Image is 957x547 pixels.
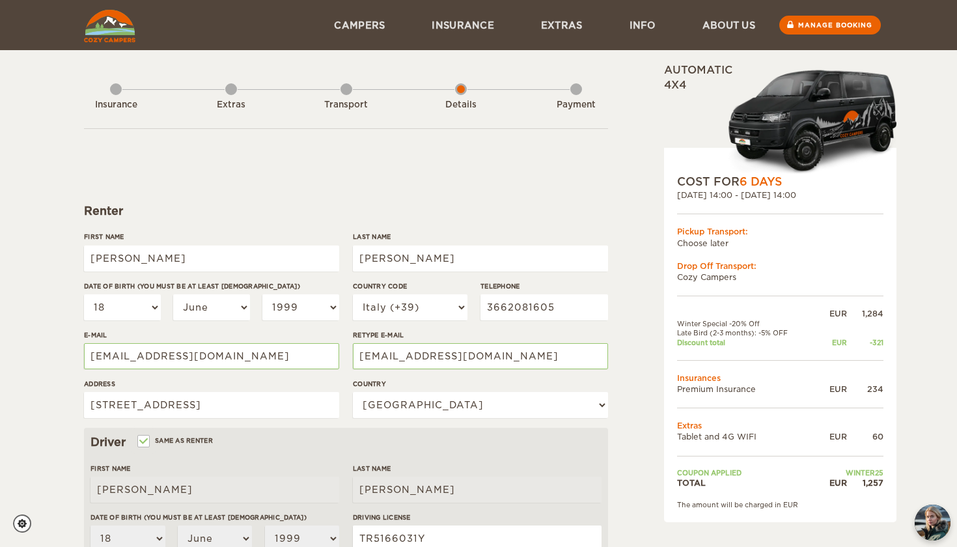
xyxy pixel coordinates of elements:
td: Choose later [677,238,883,249]
a: Cookie settings [13,514,40,533]
input: e.g. Smith [353,477,602,503]
div: EUR [816,384,847,395]
td: Discount total [677,338,816,347]
label: Retype E-mail [353,330,608,340]
input: e.g. William [84,245,339,272]
div: 60 [847,431,883,442]
div: Details [425,99,497,111]
div: COST FOR [677,174,883,189]
label: Address [84,379,339,389]
span: 6 Days [740,175,782,188]
div: [DATE] 14:00 - [DATE] 14:00 [677,189,883,201]
div: -321 [847,338,883,347]
div: Automatic 4x4 [664,63,896,174]
div: Pickup Transport: [677,226,883,237]
img: Cozy Campers [84,10,135,42]
label: Driving License [353,512,602,522]
div: 1,284 [847,308,883,319]
div: Drop Off Transport: [677,260,883,272]
label: Last Name [353,464,602,473]
img: Freyja at Cozy Campers [915,505,950,540]
div: EUR [816,338,847,347]
img: Cozy-3.png [716,67,896,174]
label: First Name [90,464,339,473]
td: Coupon applied [677,468,816,477]
div: 234 [847,384,883,395]
input: e.g. Smith [353,245,608,272]
label: Last Name [353,232,608,242]
a: Manage booking [779,16,881,35]
label: Date of birth (You must be at least [DEMOGRAPHIC_DATA]) [90,512,339,522]
td: Premium Insurance [677,384,816,395]
div: Insurance [80,99,152,111]
td: Late Bird (2-3 months): -5% OFF [677,328,816,337]
td: Extras [677,420,883,431]
input: Same as renter [139,438,147,447]
div: Driver [90,434,602,450]
label: Telephone [480,281,608,291]
div: Renter [84,203,608,219]
div: 1,257 [847,477,883,488]
div: EUR [816,477,847,488]
td: TOTAL [677,477,816,488]
label: E-mail [84,330,339,340]
label: Country Code [353,281,467,291]
div: Extras [195,99,267,111]
td: Insurances [677,372,883,384]
div: The amount will be charged in EUR [677,500,883,509]
label: First Name [84,232,339,242]
div: EUR [816,431,847,442]
div: Payment [540,99,612,111]
input: e.g. 1 234 567 890 [480,294,608,320]
div: EUR [816,308,847,319]
label: Date of birth (You must be at least [DEMOGRAPHIC_DATA]) [84,281,339,291]
input: e.g. example@example.com [353,343,608,369]
td: Cozy Campers [677,272,883,283]
input: e.g. example@example.com [84,343,339,369]
button: chat-button [915,505,950,540]
div: Transport [311,99,382,111]
td: Tablet and 4G WIFI [677,431,816,442]
td: WINTER25 [816,468,883,477]
input: e.g. Street, City, Zip Code [84,392,339,418]
td: Winter Special -20% Off [677,319,816,328]
label: Country [353,379,608,389]
label: Same as renter [139,434,213,447]
input: e.g. William [90,477,339,503]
